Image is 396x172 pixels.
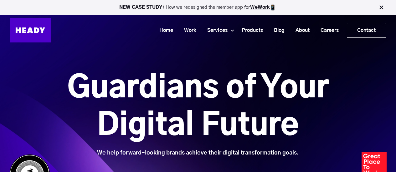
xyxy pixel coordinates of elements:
img: app emoji [270,4,276,11]
a: WeWork [250,5,270,10]
a: Contact [347,23,386,37]
a: Products [234,25,266,36]
a: Services [199,25,231,36]
p: How we redesigned the member app for [3,4,393,11]
a: Blog [266,25,288,36]
a: Careers [313,25,342,36]
div: We help forward-looking brands achieve their digital transformation goals. [32,150,364,156]
img: Heady_Logo_Web-01 (1) [10,18,51,42]
a: Home [152,25,176,36]
h1: Guardians of Your Digital Future [32,70,364,145]
strong: NEW CASE STUDY: [119,5,166,10]
a: About [288,25,313,36]
div: Navigation Menu [57,23,386,38]
a: Work [176,25,199,36]
img: Close Bar [378,4,384,11]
